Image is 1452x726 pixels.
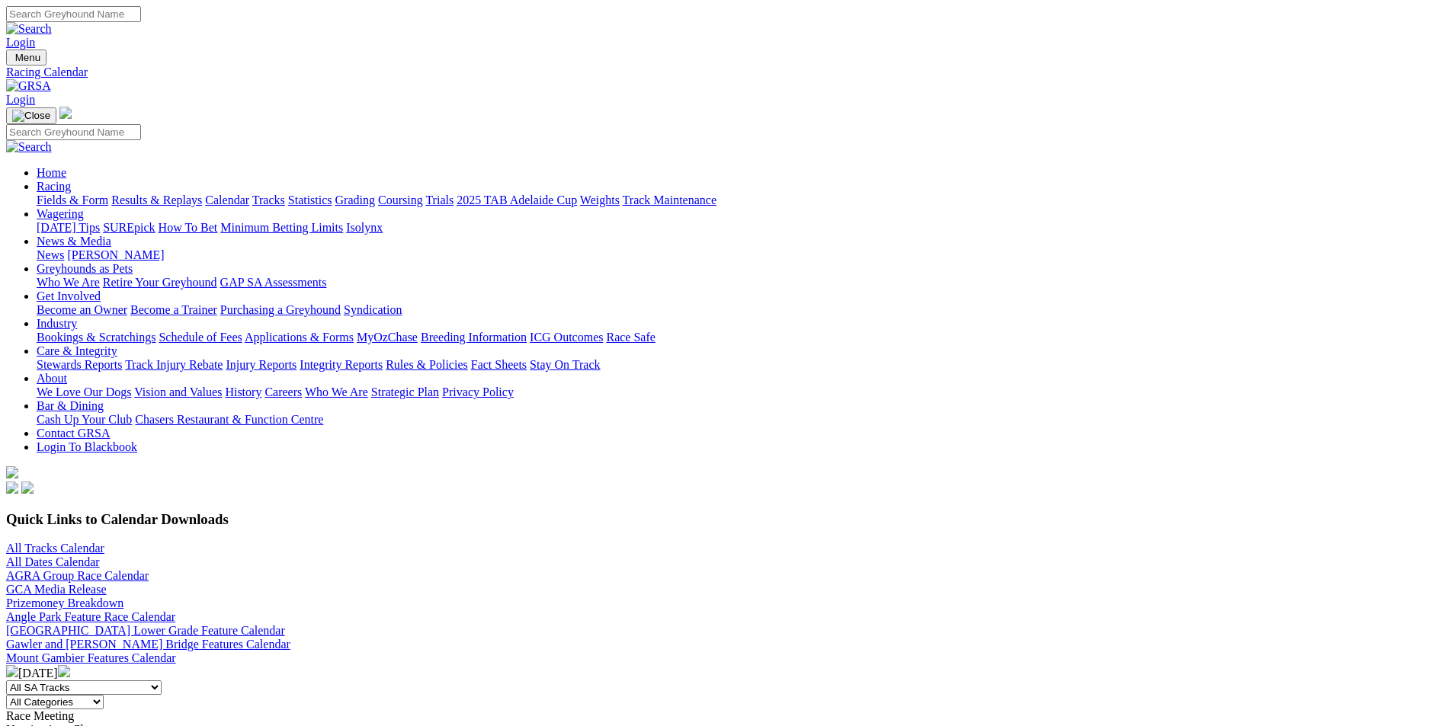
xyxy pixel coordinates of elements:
[37,358,122,371] a: Stewards Reports
[37,193,108,206] a: Fields & Form
[37,248,1446,262] div: News & Media
[111,193,202,206] a: Results & Replays
[371,385,439,398] a: Strategic Plan
[159,331,242,344] a: Schedule of Fees
[37,372,67,385] a: About
[245,331,354,344] a: Applications & Forms
[37,303,1446,317] div: Get Involved
[37,303,127,316] a: Become an Owner
[6,79,51,93] img: GRSA
[421,331,527,344] a: Breeding Information
[37,358,1446,372] div: Care & Integrity
[530,358,600,371] a: Stay On Track
[252,193,285,206] a: Tracks
[135,413,323,426] a: Chasers Restaurant & Function Centre
[103,221,155,234] a: SUREpick
[6,542,104,555] a: All Tracks Calendar
[134,385,222,398] a: Vision and Values
[6,93,35,106] a: Login
[58,665,70,677] img: chevron-right-pager-white.svg
[288,193,332,206] a: Statistics
[6,596,123,609] a: Prizemoney Breakdown
[300,358,383,371] a: Integrity Reports
[37,331,1446,344] div: Industry
[37,399,104,412] a: Bar & Dining
[6,665,18,677] img: chevron-left-pager-white.svg
[6,140,52,154] img: Search
[6,555,100,568] a: All Dates Calendar
[442,385,514,398] a: Privacy Policy
[37,276,1446,289] div: Greyhounds as Pets
[15,52,40,63] span: Menu
[6,466,18,478] img: logo-grsa-white.png
[37,193,1446,207] div: Racing
[471,358,527,371] a: Fact Sheets
[37,413,1446,427] div: Bar & Dining
[37,180,71,193] a: Racing
[59,107,72,119] img: logo-grsa-white.png
[67,248,164,261] a: [PERSON_NAME]
[37,344,117,357] a: Care & Integrity
[6,624,285,637] a: [GEOGRAPHIC_DATA] Lower Grade Feature Calendar
[335,193,375,206] a: Grading
[226,358,296,371] a: Injury Reports
[386,358,468,371] a: Rules & Policies
[6,665,1446,680] div: [DATE]
[37,248,64,261] a: News
[6,50,46,66] button: Toggle navigation
[264,385,302,398] a: Careers
[6,66,1446,79] a: Racing Calendar
[37,262,133,275] a: Greyhounds as Pets
[6,107,56,124] button: Toggle navigation
[425,193,454,206] a: Trials
[12,110,50,122] img: Close
[205,193,249,206] a: Calendar
[21,481,34,494] img: twitter.svg
[606,331,655,344] a: Race Safe
[159,221,218,234] a: How To Bet
[37,276,100,289] a: Who We Are
[457,193,577,206] a: 2025 TAB Adelaide Cup
[37,317,77,330] a: Industry
[6,583,107,596] a: GCA Media Release
[37,385,1446,399] div: About
[37,207,84,220] a: Wagering
[6,569,149,582] a: AGRA Group Race Calendar
[357,331,418,344] a: MyOzChase
[37,385,131,398] a: We Love Our Dogs
[103,276,217,289] a: Retire Your Greyhound
[6,610,175,623] a: Angle Park Feature Race Calendar
[220,276,327,289] a: GAP SA Assessments
[6,22,52,36] img: Search
[37,221,100,234] a: [DATE] Tips
[530,331,603,344] a: ICG Outcomes
[37,413,132,426] a: Cash Up Your Club
[125,358,223,371] a: Track Injury Rebate
[6,638,290,651] a: Gawler and [PERSON_NAME] Bridge Features Calendar
[305,385,368,398] a: Who We Are
[225,385,261,398] a: History
[220,303,341,316] a: Purchasing a Greyhound
[344,303,402,316] a: Syndication
[6,124,141,140] input: Search
[37,235,111,248] a: News & Media
[37,427,110,440] a: Contact GRSA
[6,6,141,22] input: Search
[130,303,217,316] a: Become a Trainer
[378,193,423,206] a: Coursing
[37,331,155,344] a: Bookings & Scratchings
[346,221,383,234] a: Isolynx
[220,221,343,234] a: Minimum Betting Limits
[37,289,101,302] a: Get Involved
[580,193,620,206] a: Weights
[6,511,1446,528] h3: Quick Links to Calendar Downloads
[6,651,176,664] a: Mount Gambier Features Calendar
[37,440,137,453] a: Login To Blackbook
[6,481,18,494] img: facebook.svg
[6,709,1446,723] div: Race Meeting
[37,166,66,179] a: Home
[623,193,716,206] a: Track Maintenance
[37,221,1446,235] div: Wagering
[6,36,35,49] a: Login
